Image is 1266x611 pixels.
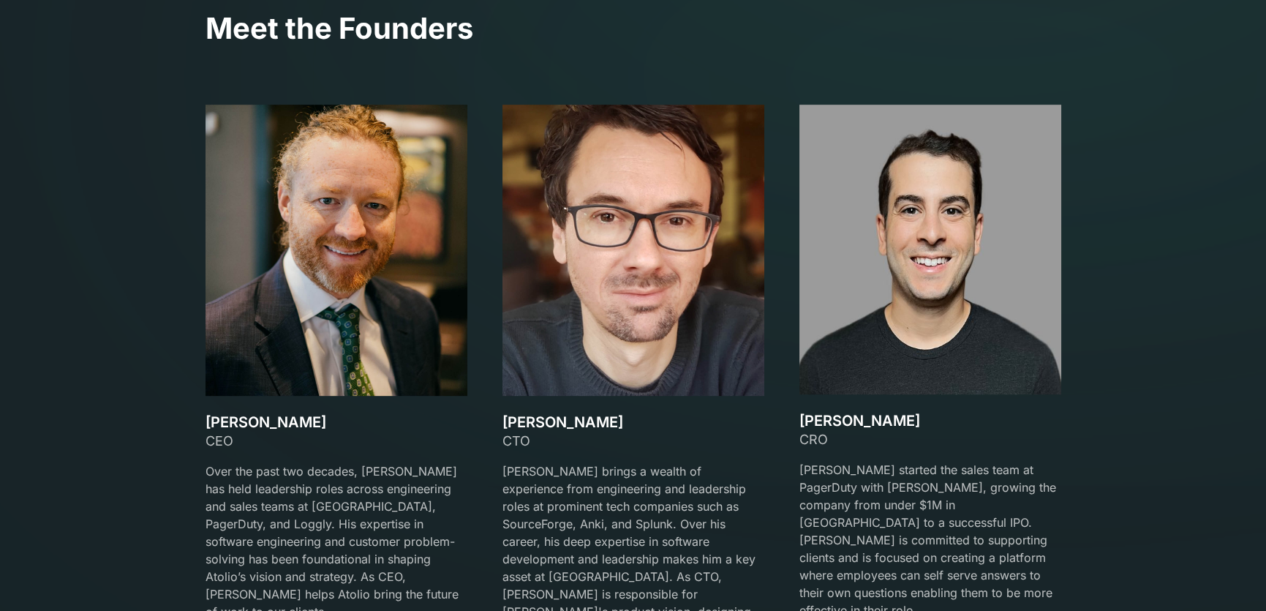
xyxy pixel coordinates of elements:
div: CEO [206,431,467,451]
img: team [799,105,1061,394]
img: team [502,105,764,396]
iframe: Chat Widget [1193,541,1266,611]
div: CRO [799,430,1061,449]
div: CTO [502,431,764,451]
h3: [PERSON_NAME] [502,413,764,431]
h3: [PERSON_NAME] [799,412,1061,430]
h3: [PERSON_NAME] [206,413,467,431]
img: team [206,105,467,396]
